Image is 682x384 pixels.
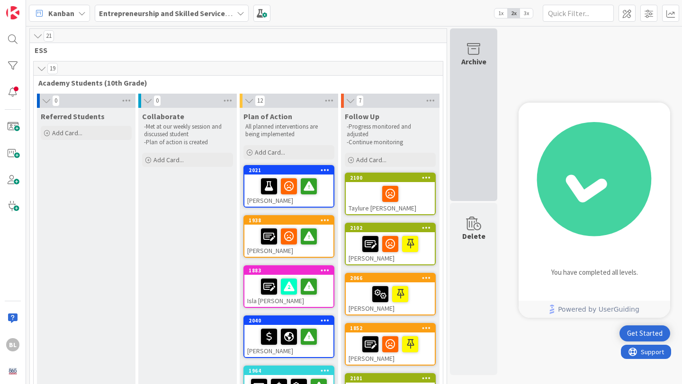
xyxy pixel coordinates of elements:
div: [PERSON_NAME] [244,225,333,257]
div: Checklist Container [519,103,670,318]
span: 12 [255,95,265,106]
a: 2021[PERSON_NAME] [243,165,334,208]
a: 2100Taylure [PERSON_NAME] [345,173,436,215]
div: 2100Taylure [PERSON_NAME] [346,174,435,214]
span: 21 [44,30,54,42]
span: Plan of Action [243,112,292,121]
span: 0 [52,95,60,106]
div: 1852 [346,324,435,332]
div: 2021 [249,167,333,174]
span: ESS [35,45,435,55]
p: -Met at our weekly session and discussed student [144,123,231,139]
div: 2040 [244,316,333,325]
span: Collaborate [142,112,184,121]
div: 1883 [244,266,333,275]
div: 1964 [244,367,333,375]
div: Isla [PERSON_NAME] [244,275,333,307]
div: checklist loading [519,103,670,283]
input: Quick Filter... [543,5,614,22]
span: Add Card... [255,148,285,157]
div: 1852 [350,325,435,332]
div: Open Get Started checklist [619,325,670,341]
a: 1938[PERSON_NAME] [243,215,334,258]
div: [PERSON_NAME] [346,282,435,314]
span: 7 [356,95,364,106]
div: 2066 [346,274,435,282]
div: 2102[PERSON_NAME] [346,224,435,264]
img: Visit kanbanzone.com [6,6,19,19]
b: Entrepreneurship and Skilled Services Interventions - [DATE]-[DATE] [99,9,331,18]
a: 1883Isla [PERSON_NAME] [243,265,334,308]
div: 1852[PERSON_NAME] [346,324,435,365]
div: 1938[PERSON_NAME] [244,216,333,257]
div: 1964 [249,367,333,374]
span: 1x [494,9,507,18]
p: All planned interventions are being implemented [245,123,332,139]
p: -Continue monitoring [347,139,434,146]
span: Referred Students [41,112,105,121]
div: 2102 [346,224,435,232]
div: 2040 [249,317,333,324]
span: 3x [520,9,533,18]
div: 1938 [249,217,333,224]
div: Archive [461,56,486,67]
div: 2100 [350,175,435,181]
div: 2101 [350,375,435,382]
a: 1852[PERSON_NAME] [345,323,436,366]
a: 2066[PERSON_NAME] [345,273,436,315]
span: Add Card... [52,129,82,137]
span: Kanban [48,8,74,19]
div: BL [6,338,19,351]
span: Powered by UserGuiding [558,304,639,315]
div: 2066[PERSON_NAME] [346,274,435,314]
div: 1883Isla [PERSON_NAME] [244,266,333,307]
div: [PERSON_NAME] [346,332,435,365]
a: 2102[PERSON_NAME] [345,223,436,265]
span: Follow Up [345,112,379,121]
div: 2066 [350,275,435,281]
div: Footer [519,301,670,318]
div: 2102 [350,225,435,231]
div: 1938 [244,216,333,225]
span: Add Card... [153,156,184,164]
div: Congratulations! [555,251,635,264]
span: Support [20,1,43,13]
p: -Progress monitored and adjusted [347,123,434,139]
div: You have completed all levels. [551,268,638,277]
span: Add Card... [356,156,386,164]
div: Taylure [PERSON_NAME] [346,182,435,214]
div: Get Started [627,329,663,338]
div: 2100 [346,174,435,182]
div: [PERSON_NAME] [244,325,333,357]
a: 2040[PERSON_NAME] [243,315,334,358]
div: 2101 [346,374,435,383]
span: 0 [153,95,161,106]
span: Academy Students (10th Grade) [38,78,431,87]
div: Delete [462,230,485,242]
span: 2x [507,9,520,18]
div: 2040[PERSON_NAME] [244,316,333,357]
div: 1883 [249,267,333,274]
div: 2021 [244,166,333,175]
div: [PERSON_NAME] [346,232,435,264]
div: 2021[PERSON_NAME] [244,166,333,207]
div: [PERSON_NAME] [244,175,333,207]
span: 19 [47,63,58,74]
p: -Plan of action is created [144,139,231,146]
a: Powered by UserGuiding [523,301,665,318]
img: avatar [6,365,19,378]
